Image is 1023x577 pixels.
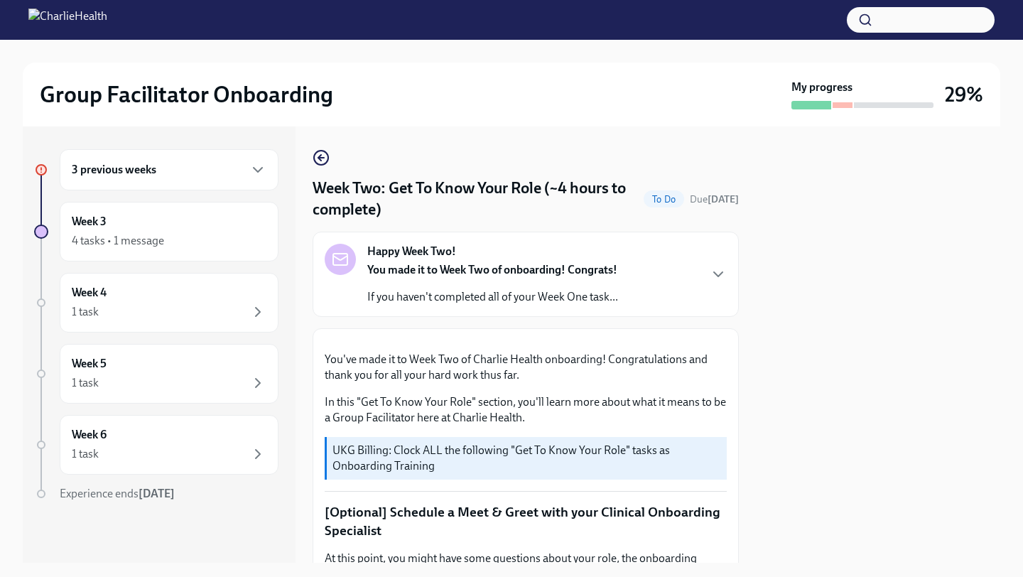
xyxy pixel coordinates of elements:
[40,80,333,109] h2: Group Facilitator Onboarding
[34,202,278,261] a: Week 34 tasks • 1 message
[690,193,739,206] span: October 7th, 2025 09:00
[60,149,278,190] div: 3 previous weeks
[60,487,175,500] span: Experience ends
[313,178,638,220] h4: Week Two: Get To Know Your Role (~4 hours to complete)
[325,352,727,383] p: You've made it to Week Two of Charlie Health onboarding! Congratulations and thank you for all yo...
[325,394,727,426] p: In this "Get To Know Your Role" section, you'll learn more about what it means to be a Group Faci...
[367,263,617,276] strong: You made it to Week Two of onboarding! Congrats!
[325,503,727,539] p: [Optional] Schedule a Meet & Greet with your Clinical Onboarding Specialist
[644,194,684,205] span: To Do
[367,289,618,305] p: If you haven't completed all of your Week One task...
[72,304,99,320] div: 1 task
[332,443,721,474] p: UKG Billing: Clock ALL the following "Get To Know Your Role" tasks as Onboarding Training
[708,193,739,205] strong: [DATE]
[72,285,107,301] h6: Week 4
[72,214,107,230] h6: Week 3
[72,375,99,391] div: 1 task
[72,427,107,443] h6: Week 6
[139,487,175,500] strong: [DATE]
[34,273,278,333] a: Week 41 task
[72,446,99,462] div: 1 task
[72,162,156,178] h6: 3 previous weeks
[72,356,107,372] h6: Week 5
[34,415,278,475] a: Week 61 task
[28,9,107,31] img: CharlieHealth
[34,344,278,404] a: Week 51 task
[367,244,456,259] strong: Happy Week Two!
[945,82,983,107] h3: 29%
[791,80,852,95] strong: My progress
[72,233,164,249] div: 4 tasks • 1 message
[690,193,739,205] span: Due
